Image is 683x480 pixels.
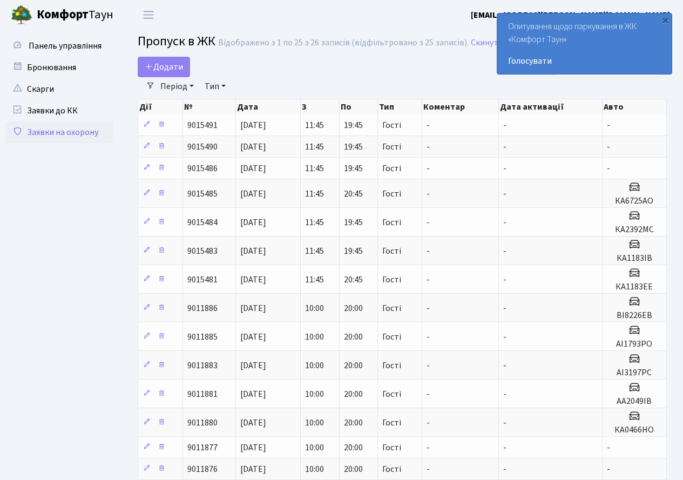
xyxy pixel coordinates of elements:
span: 20:00 [344,388,363,400]
span: 19:45 [344,163,363,174]
span: 9015486 [187,163,218,174]
span: - [503,360,506,371]
span: 11:45 [305,274,324,286]
span: [DATE] [240,388,266,400]
span: 9011881 [187,388,218,400]
span: 9011883 [187,360,218,371]
span: Панель управління [29,40,102,52]
span: Гості [382,390,401,398]
span: - [427,360,430,371]
span: - [427,442,430,454]
span: Гості [382,143,401,151]
th: Тип [378,99,422,114]
span: 19:45 [344,119,363,131]
span: - [427,463,430,475]
span: Гості [382,443,401,452]
span: - [503,245,506,257]
a: Панель управління [5,35,113,57]
span: - [427,141,430,153]
span: [DATE] [240,217,266,228]
span: - [607,463,610,475]
h5: АА2049ІВ [607,396,662,407]
a: Додати [138,57,190,77]
span: - [503,463,506,475]
span: 9011880 [187,417,218,429]
span: 20:45 [344,188,363,200]
span: 10:00 [305,442,324,454]
span: - [503,163,506,174]
span: [DATE] [240,442,266,454]
span: 9011886 [187,302,218,314]
span: 9015490 [187,141,218,153]
h5: ВІ8226ЕВ [607,310,662,321]
div: Відображено з 1 по 25 з 26 записів (відфільтровано з 25 записів). [218,38,469,48]
h5: КА1183ЕЕ [607,282,662,292]
span: 9011885 [187,331,218,343]
span: Пропуск в ЖК [138,32,215,51]
a: Тип [200,77,230,96]
span: Таун [37,6,113,24]
span: - [427,245,430,257]
th: Авто [603,99,667,114]
span: - [427,274,430,286]
span: [DATE] [240,302,266,314]
span: - [427,388,430,400]
span: 9011877 [187,442,218,454]
span: - [503,302,506,314]
span: 11:45 [305,163,324,174]
span: [DATE] [240,331,266,343]
span: 11:45 [305,245,324,257]
span: 11:45 [305,217,324,228]
a: [EMAIL_ADDRESS][PERSON_NAME][DOMAIN_NAME] [471,9,670,22]
span: [DATE] [240,119,266,131]
span: Гості [382,164,401,173]
span: [DATE] [240,360,266,371]
th: Дата [236,99,301,114]
span: 9015491 [187,119,218,131]
span: 19:45 [344,141,363,153]
span: 20:00 [344,331,363,343]
h5: АІ3197РС [607,368,662,378]
span: [DATE] [240,417,266,429]
th: Коментар [422,99,499,114]
span: [DATE] [240,163,266,174]
span: 19:45 [344,245,363,257]
h5: КА0466НО [607,425,662,435]
span: 20:00 [344,360,363,371]
span: - [607,163,610,174]
th: З [301,99,340,114]
div: Опитування щодо паркування в ЖК «Комфорт Таун» [497,13,672,74]
span: 10:00 [305,417,324,429]
h5: КА6725АО [607,196,662,206]
span: - [607,119,610,131]
span: - [503,119,506,131]
span: Гості [382,418,401,427]
span: [DATE] [240,463,266,475]
h5: КА2392МС [607,225,662,235]
span: - [607,141,610,153]
span: - [427,417,430,429]
span: - [503,417,506,429]
span: 10:00 [305,360,324,371]
a: Скинути [471,38,503,48]
a: Бронювання [5,57,113,78]
span: 11:45 [305,188,324,200]
span: - [427,119,430,131]
span: - [503,217,506,228]
h5: КА1183ІВ [607,253,662,263]
span: 10:00 [305,463,324,475]
th: № [183,99,236,114]
span: 19:45 [344,217,363,228]
span: 9015485 [187,188,218,200]
span: 20:00 [344,442,363,454]
span: 20:45 [344,274,363,286]
span: 11:45 [305,141,324,153]
b: [EMAIL_ADDRESS][PERSON_NAME][DOMAIN_NAME] [471,9,670,21]
span: - [427,331,430,343]
span: 9011876 [187,463,218,475]
span: 10:00 [305,302,324,314]
span: - [427,302,430,314]
span: - [607,442,610,454]
span: - [503,331,506,343]
th: Дата активації [499,99,603,114]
